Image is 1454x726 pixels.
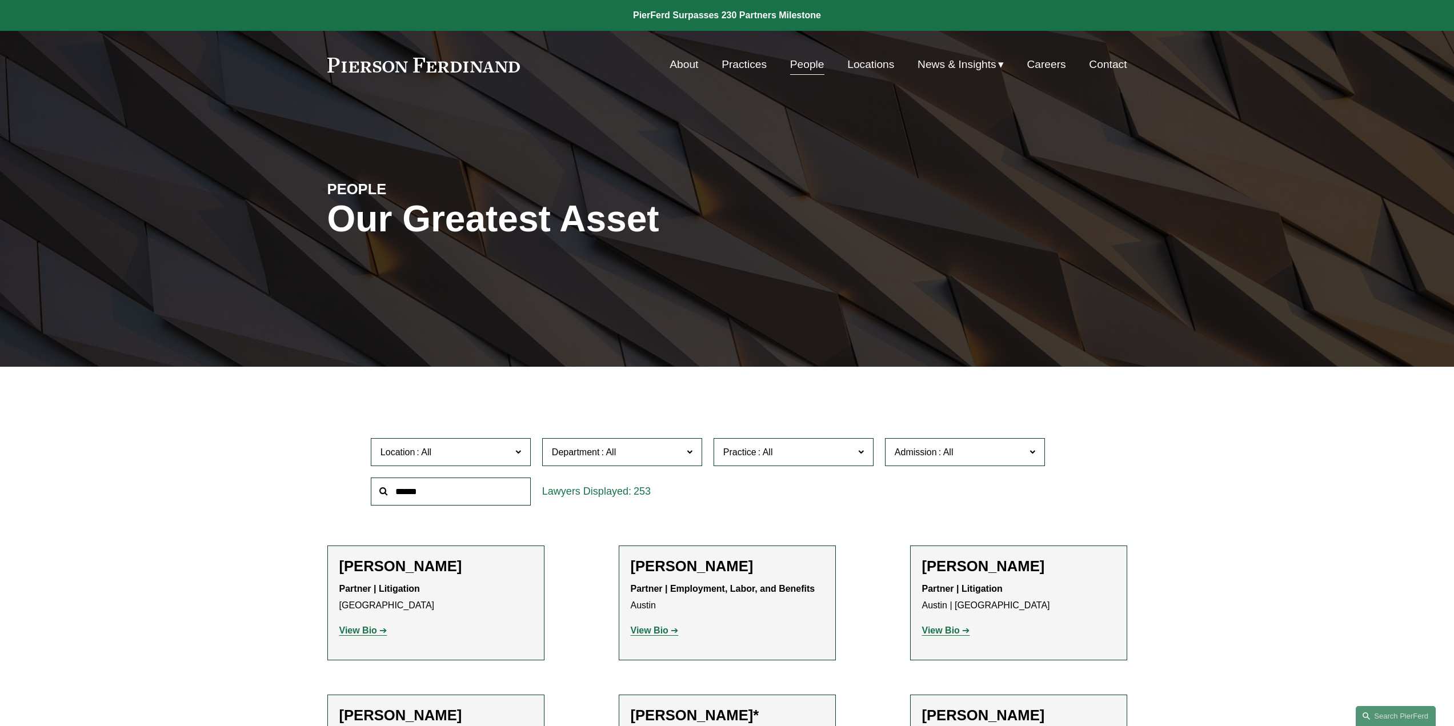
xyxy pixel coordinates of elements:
a: Practices [722,54,767,75]
strong: View Bio [631,625,668,635]
span: Location [380,447,415,457]
strong: Partner | Employment, Labor, and Benefits [631,584,815,593]
a: People [790,54,824,75]
p: Austin | [GEOGRAPHIC_DATA] [922,581,1115,614]
a: View Bio [339,625,387,635]
a: Careers [1027,54,1066,75]
a: Locations [847,54,894,75]
h2: [PERSON_NAME] [922,557,1115,575]
h2: [PERSON_NAME] [922,707,1115,724]
a: Search this site [1356,706,1436,726]
a: Contact [1089,54,1127,75]
h2: [PERSON_NAME] [339,557,532,575]
h2: [PERSON_NAME]* [631,707,824,724]
h1: Our Greatest Asset [327,198,860,240]
h4: PEOPLE [327,180,527,198]
a: View Bio [631,625,679,635]
a: View Bio [922,625,970,635]
a: folder dropdown [918,54,1004,75]
strong: View Bio [922,625,960,635]
span: 253 [634,486,651,497]
span: Admission [895,447,937,457]
span: News & Insights [918,55,996,75]
h2: [PERSON_NAME] [631,557,824,575]
p: Austin [631,581,824,614]
h2: [PERSON_NAME] [339,707,532,724]
p: [GEOGRAPHIC_DATA] [339,581,532,614]
strong: Partner | Litigation [922,584,1003,593]
span: Practice [723,447,756,457]
strong: Partner | Litigation [339,584,420,593]
span: Department [552,447,600,457]
a: About [670,54,698,75]
strong: View Bio [339,625,377,635]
